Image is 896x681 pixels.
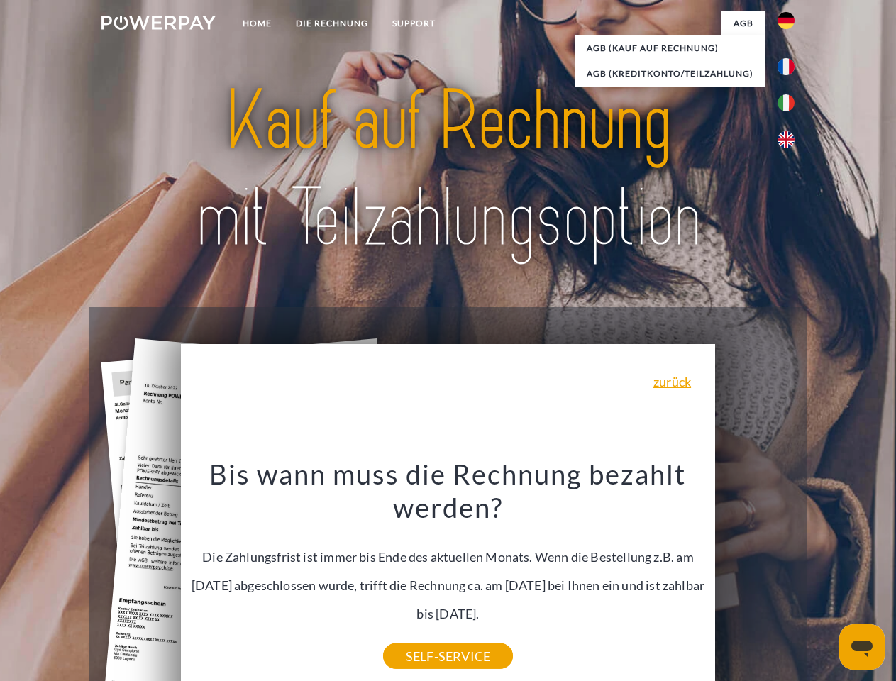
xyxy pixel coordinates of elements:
[189,457,707,656] div: Die Zahlungsfrist ist immer bis Ende des aktuellen Monats. Wenn die Bestellung z.B. am [DATE] abg...
[135,68,761,272] img: title-powerpay_de.svg
[284,11,380,36] a: DIE RECHNUNG
[575,35,765,61] a: AGB (Kauf auf Rechnung)
[778,131,795,148] img: en
[575,61,765,87] a: AGB (Kreditkonto/Teilzahlung)
[383,643,513,669] a: SELF-SERVICE
[778,94,795,111] img: it
[189,457,707,525] h3: Bis wann muss die Rechnung bezahlt werden?
[380,11,448,36] a: SUPPORT
[101,16,216,30] img: logo-powerpay-white.svg
[778,12,795,29] img: de
[778,58,795,75] img: fr
[653,375,691,388] a: zurück
[721,11,765,36] a: agb
[231,11,284,36] a: Home
[839,624,885,670] iframe: Schaltfläche zum Öffnen des Messaging-Fensters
